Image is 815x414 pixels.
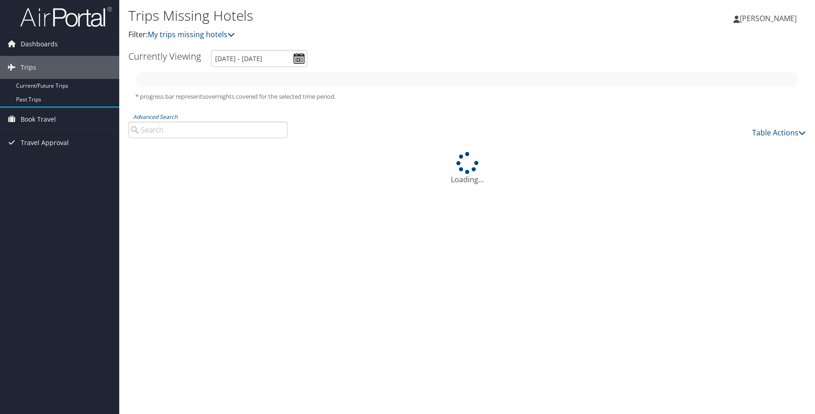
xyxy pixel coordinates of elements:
span: Dashboards [21,33,58,56]
span: Book Travel [21,108,56,131]
div: Loading... [128,152,806,185]
img: airportal-logo.png [20,6,112,28]
h3: Currently Viewing [128,50,201,62]
span: [PERSON_NAME] [740,13,797,23]
span: Trips [21,56,36,79]
h1: Trips Missing Hotels [128,6,580,25]
a: Table Actions [752,128,806,138]
a: My trips missing hotels [148,29,235,39]
input: [DATE] - [DATE] [211,50,307,67]
h5: * progress bar represents overnights covered for the selected time period. [135,92,799,101]
a: [PERSON_NAME] [733,5,806,32]
a: Advanced Search [133,113,177,121]
p: Filter: [128,29,580,41]
span: Travel Approval [21,131,69,154]
input: Advanced Search [128,122,288,138]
